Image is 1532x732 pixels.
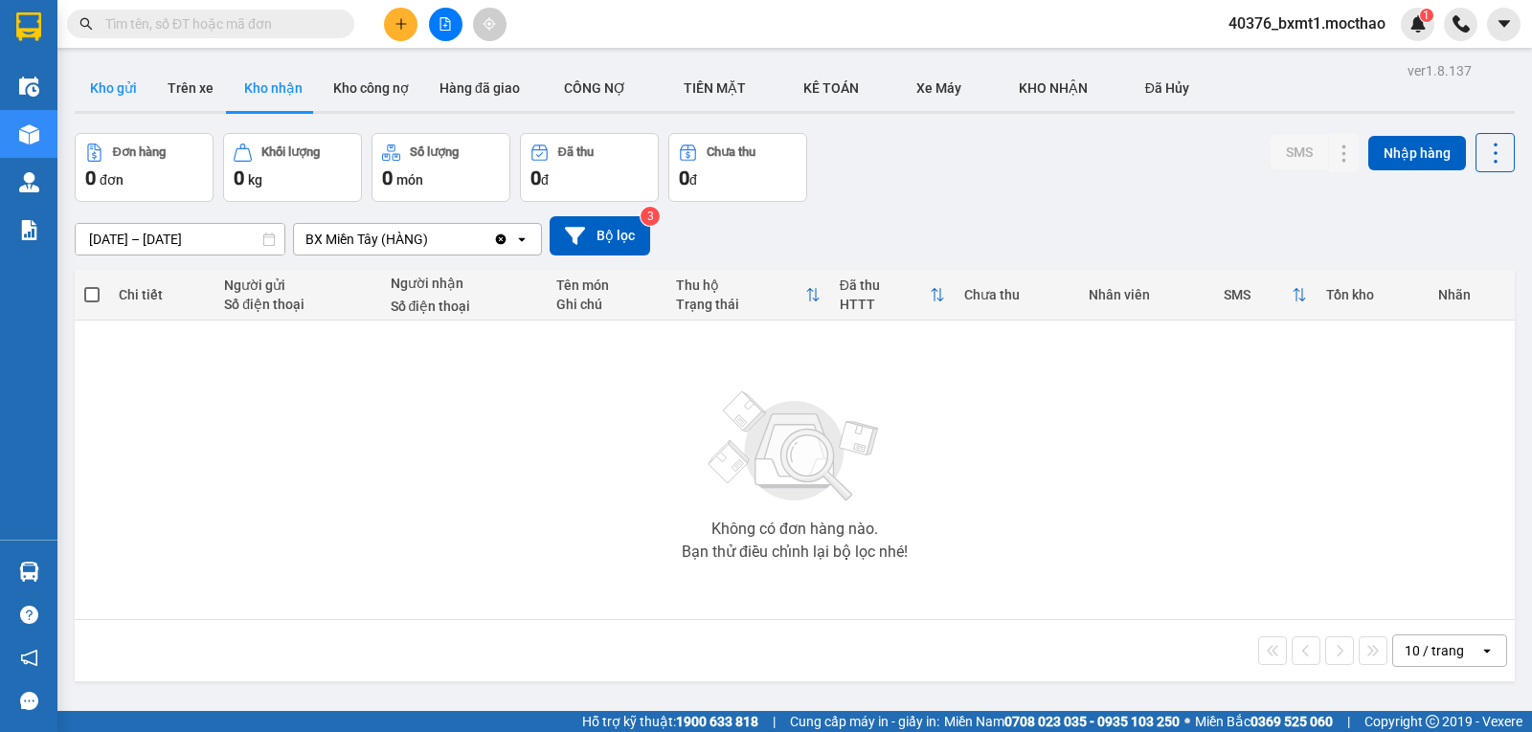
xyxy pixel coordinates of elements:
div: Bạn thử điều chỉnh lại bộ lọc nhé! [682,544,908,560]
th: Toggle SortBy [830,270,956,321]
div: Số điện thoại [224,297,371,312]
th: Toggle SortBy [1214,270,1317,321]
button: Bộ lọc [550,216,650,255]
button: Hàng đã giao [424,65,535,111]
span: Xe Máy [916,80,961,96]
span: TIỀN MẶT [684,80,746,96]
sup: 1 [1420,9,1433,22]
div: BX Miền Tây (HÀNG) [305,230,428,249]
button: caret-down [1487,8,1521,41]
img: phone-icon [1453,15,1470,33]
div: HTTT [840,297,931,312]
div: Chi tiết [119,287,205,302]
sup: 3 [641,207,660,226]
div: Thu hộ [676,277,804,293]
div: Trạng thái [676,297,804,312]
span: | [1347,711,1350,732]
span: 0 [530,166,541,189]
div: [GEOGRAPHIC_DATA] [183,16,377,59]
div: Tên món [556,277,657,293]
span: kg [248,172,262,188]
div: [PERSON_NAME] [16,62,169,85]
span: caret-down [1496,15,1513,33]
div: Đã thu [558,145,594,159]
span: 1 [1423,9,1430,22]
span: 40376_bxmt1.mocthao [1213,11,1401,35]
button: plus [384,8,417,41]
strong: 0708 023 035 - 0935 103 250 [1004,714,1180,729]
div: 0 [183,109,377,132]
span: 0 [85,166,96,189]
button: Số lượng0món [372,133,510,202]
div: Nhãn [1438,287,1505,302]
span: CÔNG NỢ [564,80,626,96]
span: ⚪️ [1184,718,1190,725]
button: Khối lượng0kg [223,133,362,202]
span: Hỗ trợ kỹ thuật: [582,711,758,732]
div: BX Miền Tây (HÀNG) [16,16,169,62]
img: logo-vxr [16,12,41,41]
div: Ghi chú [556,297,657,312]
svg: open [514,232,529,247]
img: svg+xml;base64,PHN2ZyBjbGFzcz0ibGlzdC1wbHVnX19zdmciIHhtbG5zPSJodHRwOi8vd3d3LnczLm9yZy8yMDAwL3N2Zy... [699,380,890,514]
img: icon-new-feature [1409,15,1427,33]
span: 0 [234,166,244,189]
span: đ [541,172,549,188]
button: Đơn hàng0đơn [75,133,214,202]
button: Nhập hàng [1368,136,1466,170]
div: SMS [1224,287,1292,302]
div: Chưa thu [707,145,755,159]
div: Đã thu [840,277,931,293]
span: notification [20,649,38,667]
div: Người gửi [224,277,371,293]
span: đơn [100,172,124,188]
img: warehouse-icon [19,172,39,192]
button: aim [473,8,507,41]
img: warehouse-icon [19,562,39,582]
div: Người nhận [391,276,537,291]
img: solution-icon [19,220,39,240]
span: 0 [382,166,393,189]
th: Toggle SortBy [666,270,829,321]
div: 10 / trang [1405,641,1464,660]
div: Chưa thu [964,287,1070,302]
span: món [396,172,423,188]
input: Select a date range. [76,224,284,255]
div: Nhân viên [1089,287,1204,302]
span: Đã Hủy [1145,80,1189,96]
button: Chưa thu0đ [668,133,807,202]
button: Trên xe [152,65,229,111]
span: KHO NHẬN [1019,80,1088,96]
div: ver 1.8.137 [1408,60,1472,81]
span: đ [689,172,697,188]
strong: 1900 633 818 [676,714,758,729]
button: Đã thu0đ [520,133,659,202]
span: Gửi: [16,18,46,38]
span: Cung cấp máy in - giấy in: [790,711,939,732]
div: Không có đơn hàng nào. [711,521,878,537]
button: Kho nhận [229,65,318,111]
div: 0939227793 [16,85,169,112]
span: search [79,17,93,31]
img: warehouse-icon [19,77,39,97]
div: Khối lượng [261,145,320,159]
input: Tìm tên, số ĐT hoặc mã đơn [105,13,331,34]
span: | [773,711,776,732]
button: Kho gửi [75,65,152,111]
input: Selected BX Miền Tây (HÀNG). [430,230,432,249]
span: plus [394,17,408,31]
span: Miền Nam [944,711,1180,732]
span: question-circle [20,606,38,624]
span: file-add [439,17,452,31]
div: Số lượng [410,145,459,159]
span: copyright [1426,715,1439,728]
div: 0973863838 [183,82,377,109]
span: Nhận: [183,16,229,36]
span: aim [483,17,496,31]
img: warehouse-icon [19,124,39,144]
div: Đơn hàng [113,145,166,159]
div: Số điện thoại [391,299,537,314]
button: SMS [1271,135,1328,169]
span: Miền Bắc [1195,711,1333,732]
button: Kho công nợ [318,65,424,111]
